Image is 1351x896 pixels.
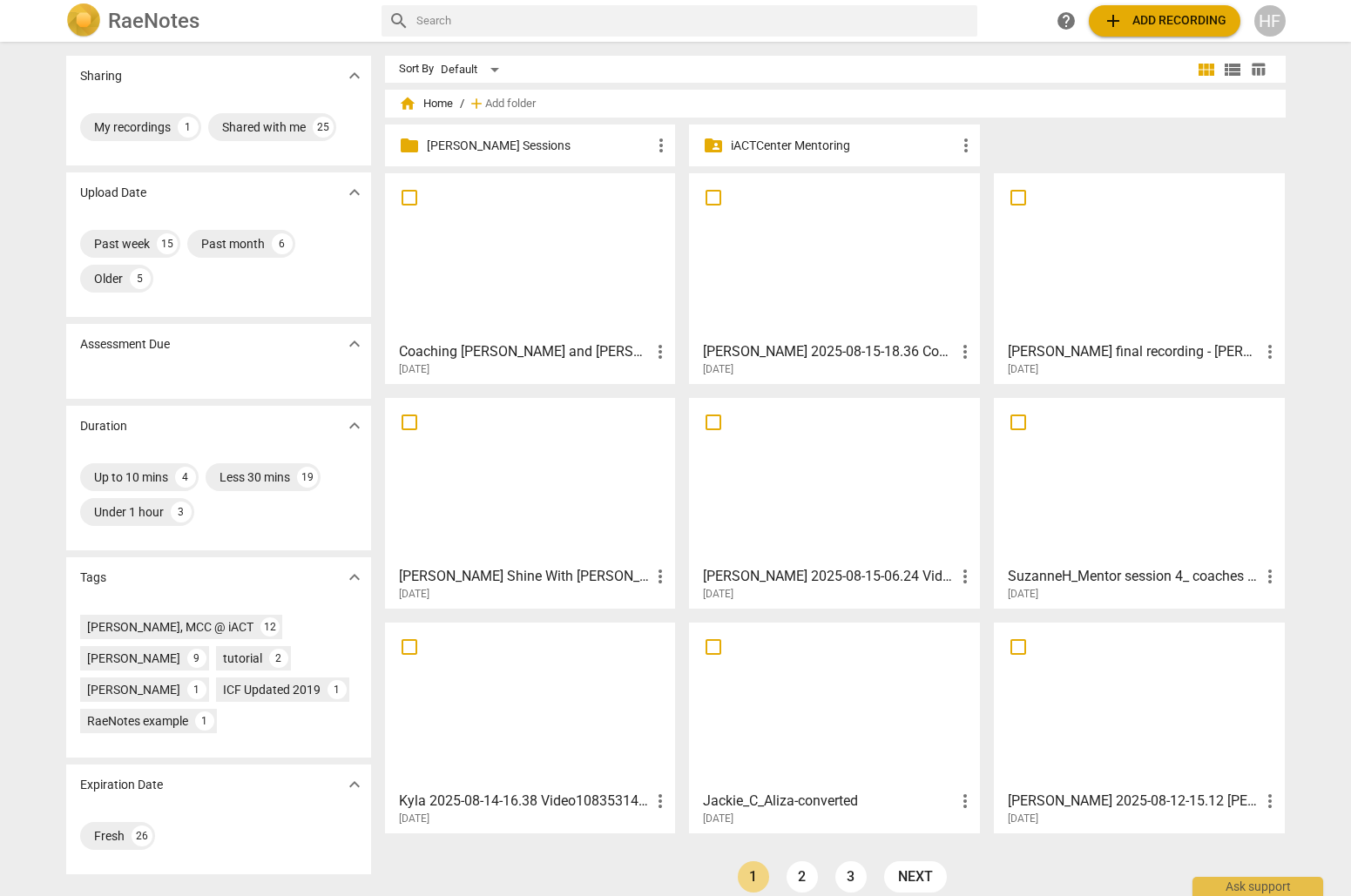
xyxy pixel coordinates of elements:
div: 12 [260,617,280,637]
span: expand_more [344,415,365,436]
span: expand_more [344,774,365,795]
span: expand_more [344,65,365,86]
button: Table view [1246,57,1272,83]
p: Tags [80,569,106,587]
a: [PERSON_NAME] 2025-08-12-15.12 [PERSON_NAME] W Coach [PERSON_NAME] 4-converted[DATE] [1000,629,1279,825]
button: Show more [341,413,368,439]
div: 25 [313,117,334,138]
span: folder [399,135,420,156]
p: Heidi Mentoring Sessions [427,137,652,155]
div: 26 [132,825,152,846]
input: Search [416,7,970,35]
h3: Kyla 2025-08-14-16.38 Video1083531470-converted [399,791,651,812]
span: more_vert [650,341,671,362]
h3: Charlotte Shimko 2025-08-15-18.36 Coaching - 2025_08_12 16_56 Pdt - Recording-converted [703,341,955,362]
h3: SuzanneH_Mentor session 4_ coaches Katie - 2025_08_13 09_20 AWST – Recording [1008,566,1260,587]
span: more_vert [651,135,672,156]
span: more_vert [955,791,976,812]
div: 15 [157,233,178,254]
span: [DATE] [399,587,429,602]
span: Add recording [1103,10,1226,31]
a: Coaching [PERSON_NAME] and [PERSON_NAME] - 2025_08_13 19_58 PDT – Recording 2[DATE] [391,179,670,376]
span: Home [399,95,453,112]
a: [PERSON_NAME] 2025-08-15-06.24 Video1234059785-converted[DATE] [695,404,974,601]
span: more_vert [956,135,976,156]
span: more_vert [1260,566,1280,587]
span: expand_more [344,333,365,354]
div: 5 [130,268,151,289]
div: 1 [178,117,199,138]
a: LogoRaeNotes [66,3,368,38]
span: home [399,95,416,112]
a: next [884,861,947,893]
div: Fresh [94,827,125,845]
div: 1 [328,680,347,699]
span: [DATE] [399,362,429,377]
div: Default [441,56,505,84]
span: folder_shared [703,135,724,156]
button: Show more [341,564,368,590]
span: [DATE] [703,812,733,826]
div: 3 [171,502,192,522]
span: more_vert [650,791,671,812]
span: / [460,98,464,111]
div: Past month [201,235,265,253]
div: Up to 10 mins [94,468,168,486]
a: [PERSON_NAME] final recording - [PERSON_NAME][DATE] [1000,179,1279,376]
div: Past week [94,235,150,253]
span: [DATE] [703,587,733,602]
button: Show more [341,771,368,798]
span: search [388,10,409,31]
div: [PERSON_NAME], MCC @ iACT [87,618,253,636]
div: 1 [187,680,206,699]
span: [DATE] [1008,812,1038,826]
div: 6 [272,233,293,254]
span: expand_more [344,182,365,203]
a: Help [1050,5,1082,37]
div: Ask support [1192,877,1323,896]
span: more_vert [650,566,671,587]
div: Shared with me [222,118,306,136]
div: RaeNotes example [87,712,188,730]
button: List view [1219,57,1246,83]
img: Logo [66,3,101,38]
a: [PERSON_NAME] Shine With [PERSON_NAME] 25-min Coaching Appointment ([PERSON_NAME]) - 2025_08_15 0... [391,404,670,601]
span: more_vert [1260,791,1280,812]
a: Jackie_C_Aliza-converted[DATE] [695,629,974,825]
div: 4 [175,467,196,488]
div: [PERSON_NAME] [87,681,180,698]
h3: Michelle Judd_ Shine With Charlotte 25-min Coaching Appointment (Charlotte Shimko) - 2025_08_15 0... [399,566,651,587]
span: expand_more [344,567,365,588]
span: more_vert [955,566,976,587]
span: [DATE] [1008,587,1038,602]
h3: Laura Piggford 2025-08-12-15.12 Wayne P. W Coach Laura - Mentor 4-converted [1008,791,1260,812]
div: My recordings [94,118,171,136]
div: 19 [297,467,318,488]
button: HF [1254,5,1286,37]
span: table_chart [1250,61,1267,77]
a: [PERSON_NAME] 2025-08-15-18.36 Coaching - 2025_08_12 16_56 Pdt - Recording-converted[DATE] [695,179,974,376]
h3: Coaching Odetta and Susan - 2025_08_13 19_58 PDT – Recording 2 [399,341,651,362]
span: [DATE] [399,812,429,826]
div: Older [94,270,123,287]
p: Sharing [80,67,122,85]
div: 2 [269,649,288,668]
h2: RaeNotes [108,9,199,33]
span: view_module [1196,59,1217,80]
span: view_list [1222,59,1243,80]
div: 1 [195,711,214,731]
div: tutorial [223,650,262,667]
span: add [468,95,485,112]
a: Kyla 2025-08-14-16.38 Video1083531470-converted[DATE] [391,629,670,825]
p: Upload Date [80,184,146,202]
div: Less 30 mins [220,468,290,486]
a: Page 2 [787,861,818,893]
div: Under 1 hour [94,503,164,521]
button: Upload [1089,5,1240,37]
div: ICF Updated 2019 [223,681,321,698]
p: Duration [80,417,127,435]
span: Add folder [485,98,536,111]
p: iACTCenter Mentoring [731,137,956,155]
h3: NadineA Gilbert 2025-08-15-06.24 Video1234059785-converted [703,566,955,587]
